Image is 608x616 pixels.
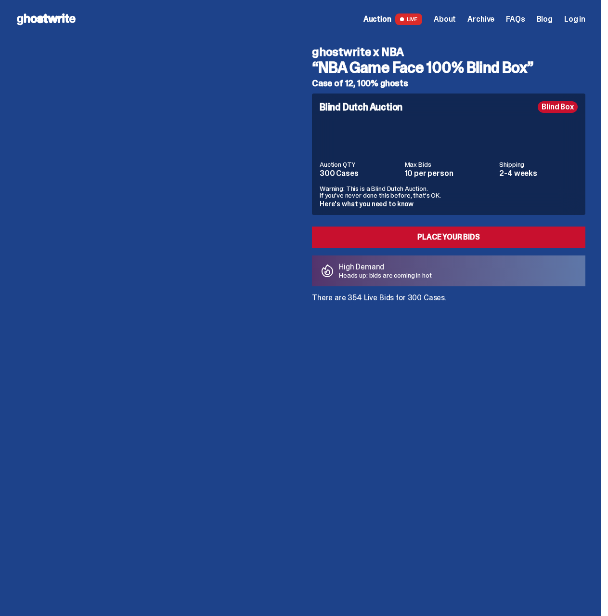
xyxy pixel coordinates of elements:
dt: Shipping [499,161,578,168]
span: LIVE [395,13,423,25]
h3: “NBA Game Face 100% Blind Box” [312,60,585,75]
a: About [434,15,456,23]
a: Archive [467,15,494,23]
dt: Auction QTY [320,161,399,168]
dd: 300 Cases [320,170,399,177]
div: Blind Box [538,101,578,113]
h5: Case of 12, 100% ghosts [312,79,585,88]
h4: ghostwrite x NBA [312,46,585,58]
a: Place your Bids [312,227,585,248]
a: Log in [564,15,585,23]
span: Auction [363,15,391,23]
dt: Max Bids [405,161,494,168]
p: Heads up: bids are coming in hot [339,272,432,279]
h4: Blind Dutch Auction [320,102,402,112]
a: FAQs [506,15,525,23]
dd: 2-4 weeks [499,170,578,177]
p: High Demand [339,263,432,271]
p: Warning: This is a Blind Dutch Auction. If you’ve never done this before, that’s OK. [320,185,578,199]
a: Auction LIVE [363,13,422,25]
p: There are 354 Live Bids for 300 Cases. [312,294,585,302]
a: Here's what you need to know [320,200,414,208]
dd: 10 per person [405,170,494,177]
a: Blog [537,15,553,23]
